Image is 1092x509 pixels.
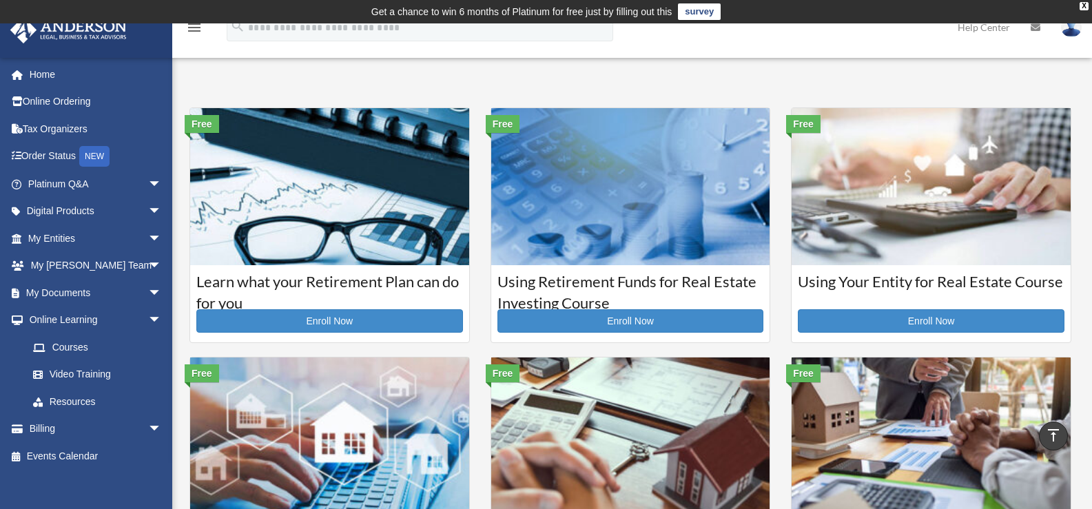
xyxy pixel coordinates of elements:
[19,388,183,415] a: Resources
[786,364,821,382] div: Free
[6,17,131,43] img: Anderson Advisors Platinum Portal
[148,170,176,198] span: arrow_drop_down
[186,24,203,36] a: menu
[148,198,176,226] span: arrow_drop_down
[148,307,176,335] span: arrow_drop_down
[10,279,183,307] a: My Documentsarrow_drop_down
[10,115,183,143] a: Tax Organizers
[10,415,183,443] a: Billingarrow_drop_down
[1039,422,1068,450] a: vertical_align_top
[148,415,176,444] span: arrow_drop_down
[1080,2,1089,10] div: close
[230,19,245,34] i: search
[1061,17,1082,37] img: User Pic
[10,442,183,470] a: Events Calendar
[786,115,821,133] div: Free
[196,309,463,333] a: Enroll Now
[148,225,176,253] span: arrow_drop_down
[497,309,764,333] a: Enroll Now
[19,361,183,388] a: Video Training
[186,19,203,36] i: menu
[185,115,219,133] div: Free
[10,170,183,198] a: Platinum Q&Aarrow_drop_down
[678,3,721,20] a: survey
[196,271,463,306] h3: Learn what your Retirement Plan can do for you
[798,309,1064,333] a: Enroll Now
[10,252,183,280] a: My [PERSON_NAME] Teamarrow_drop_down
[10,198,183,225] a: Digital Productsarrow_drop_down
[185,364,219,382] div: Free
[10,225,183,252] a: My Entitiesarrow_drop_down
[486,115,520,133] div: Free
[486,364,520,382] div: Free
[10,88,183,116] a: Online Ordering
[10,143,183,171] a: Order StatusNEW
[10,307,183,334] a: Online Learningarrow_drop_down
[19,333,176,361] a: Courses
[10,61,183,88] a: Home
[79,146,110,167] div: NEW
[497,271,764,306] h3: Using Retirement Funds for Real Estate Investing Course
[1045,427,1062,444] i: vertical_align_top
[371,3,672,20] div: Get a chance to win 6 months of Platinum for free just by filling out this
[148,252,176,280] span: arrow_drop_down
[798,271,1064,306] h3: Using Your Entity for Real Estate Course
[148,279,176,307] span: arrow_drop_down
